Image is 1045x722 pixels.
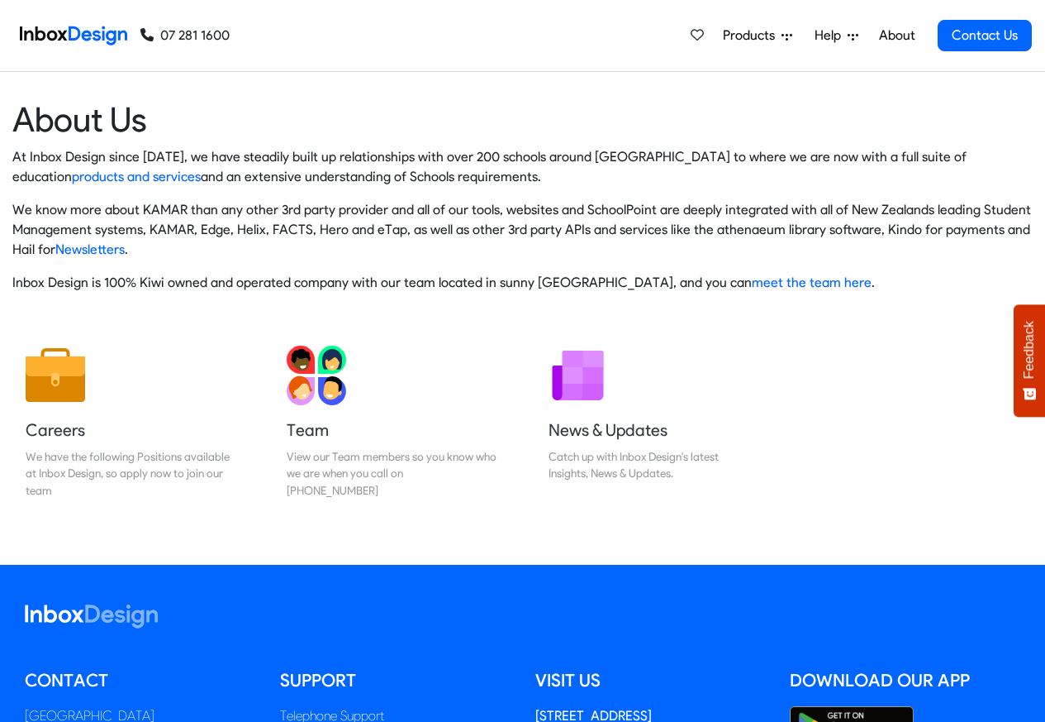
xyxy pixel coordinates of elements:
span: Help [815,26,848,45]
img: logo_inboxdesign_white.svg [25,605,158,629]
a: Newsletters [55,241,125,257]
a: 07 281 1600 [140,26,230,45]
img: 2022_01_12_icon_newsletter.svg [549,346,608,405]
p: Inbox Design is 100% Kiwi owned and operated company with our team located in sunny [GEOGRAPHIC_D... [12,273,1033,293]
h5: Support [280,668,511,693]
heading: About Us [12,98,1033,141]
h5: News & Updates [549,418,758,442]
div: Catch up with Inbox Design's latest Insights, News & Updates. [549,448,758,482]
div: We have the following Positions available at Inbox Design, so apply now to join our team [26,448,235,499]
img: 2022_01_13_icon_job.svg [26,346,85,405]
a: Help [808,19,865,52]
span: Feedback [1022,321,1037,379]
h5: Team [287,418,496,442]
a: About [874,19,919,52]
div: View our Team members so you know who we are when you call on [PHONE_NUMBER] [287,448,496,499]
a: News & Updates Catch up with Inbox Design's latest Insights, News & Updates. [535,332,772,512]
h5: Download our App [790,668,1020,693]
a: products and services [72,169,201,184]
a: Careers We have the following Positions available at Inbox Design, so apply now to join our team [12,332,249,512]
span: Products [723,26,781,45]
a: Products [716,19,799,52]
a: Team View our Team members so you know who we are when you call on [PHONE_NUMBER] [273,332,510,512]
h5: Visit us [535,668,766,693]
button: Feedback - Show survey [1014,304,1045,417]
img: 2022_01_13_icon_team.svg [287,346,346,405]
p: We know more about KAMAR than any other 3rd party provider and all of our tools, websites and Sch... [12,200,1033,260]
a: Contact Us [938,20,1032,51]
h5: Careers [26,418,235,442]
h5: Contact [25,668,255,693]
p: At Inbox Design since [DATE], we have steadily built up relationships with over 200 schools aroun... [12,147,1033,187]
a: meet the team here [752,275,872,290]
